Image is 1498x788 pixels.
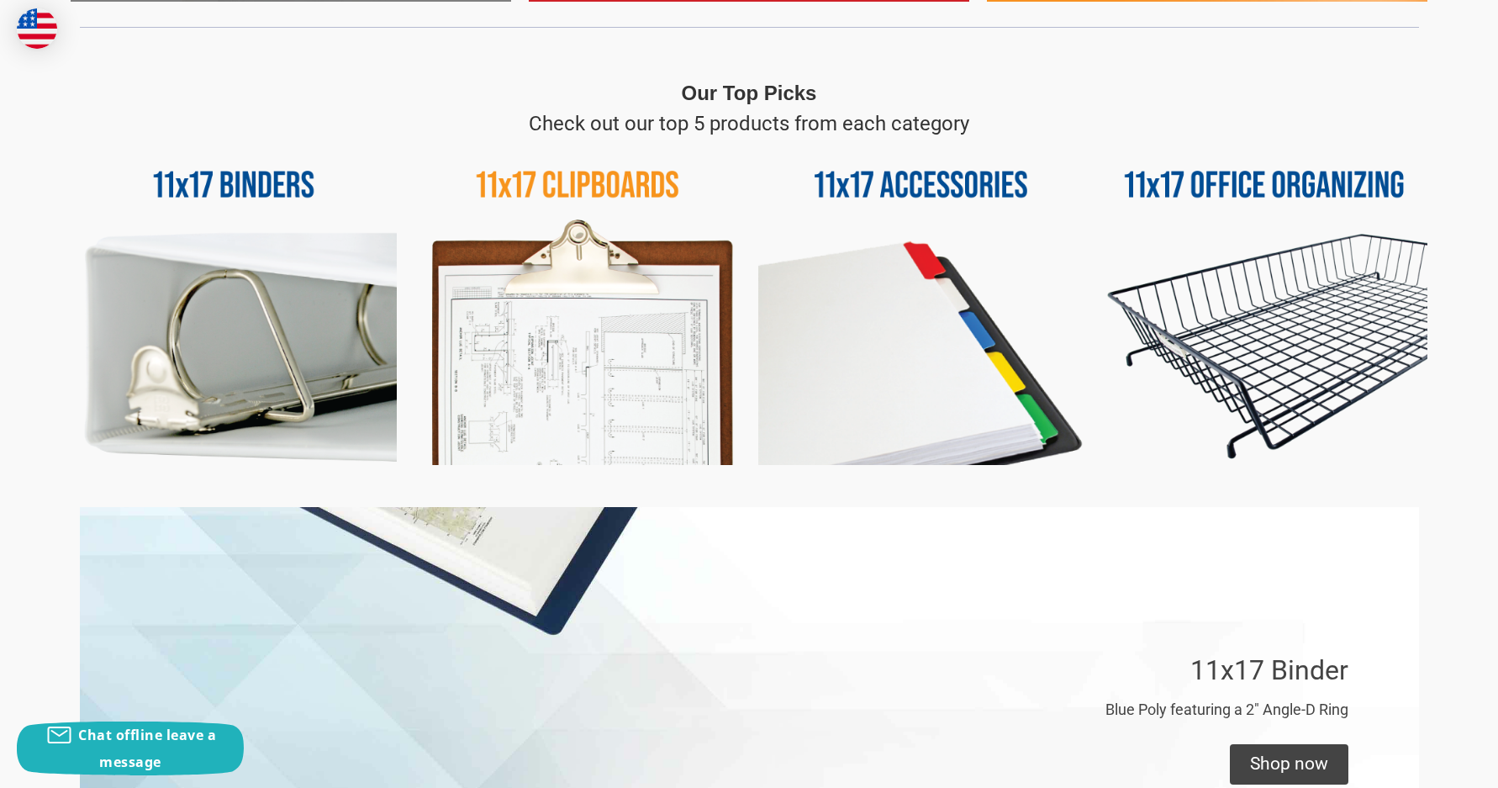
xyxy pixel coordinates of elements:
div: Shop now [1250,751,1328,778]
img: 11x17 Accessories [758,139,1084,465]
button: Chat offline leave a message [17,722,244,775]
p: 11x17 Binder [1190,650,1348,690]
p: Our Top Picks [682,78,817,108]
p: Blue Poly featuring a 2" Angle-D Ring [1105,698,1348,721]
img: 11x17 Office Organizing [1101,139,1427,465]
img: duty and tax information for United States [17,8,57,49]
div: Shop now [1230,744,1348,785]
img: 11x17 Binders [71,139,397,465]
p: Check out our top 5 products from each category [529,108,969,139]
img: 11x17 Clipboards [414,139,741,465]
span: Chat offline leave a message [78,726,216,771]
